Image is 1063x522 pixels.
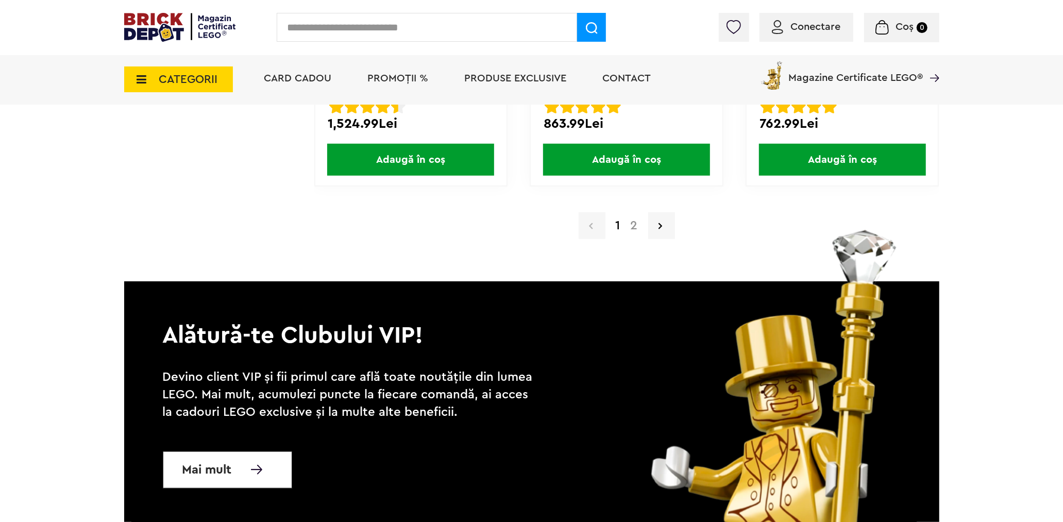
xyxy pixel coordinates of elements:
div: 863.99Lei [544,117,709,130]
img: Evaluare cu stele [376,99,390,114]
small: 0 [917,22,927,33]
span: Mai mult [182,465,232,475]
span: Adaugă în coș [759,144,926,176]
img: Evaluare cu stele [807,99,821,114]
img: Evaluare cu stele [391,99,406,114]
p: Devino client VIP și fii primul care află toate noutățile din lumea LEGO. Mai mult, acumulezi pun... [163,368,539,421]
span: Coș [896,22,914,32]
a: Pagina urmatoare [648,212,675,239]
img: Evaluare cu stele [606,99,621,114]
img: Evaluare cu stele [545,99,559,114]
img: Evaluare cu stele [345,99,359,114]
img: Evaluare cu stele [791,99,806,114]
span: Magazine Certificate LEGO® [789,59,923,83]
strong: 1 [611,220,626,232]
div: 1,524.99Lei [328,117,494,130]
a: Mai mult [163,451,293,489]
img: Evaluare cu stele [822,99,837,114]
span: Conectare [791,22,841,32]
span: CATEGORII [159,74,218,85]
a: Contact [603,73,651,83]
img: Mai multe informatii [251,465,263,475]
a: Magazine Certificate LEGO® [923,59,939,70]
a: Produse exclusive [465,73,567,83]
img: Evaluare cu stele [576,99,590,114]
span: Adaugă în coș [543,144,710,176]
p: Alătură-te Clubului VIP! [124,281,939,351]
a: Conectare [772,22,841,32]
a: PROMOȚII % [368,73,429,83]
a: 2 [626,220,643,232]
img: Evaluare cu stele [560,99,575,114]
div: 762.99Lei [760,117,925,130]
img: Evaluare cu stele [360,99,375,114]
img: Evaluare cu stele [761,99,775,114]
a: Card Cadou [264,73,332,83]
img: Evaluare cu stele [591,99,605,114]
a: Adaugă în coș [747,144,938,176]
a: Adaugă în coș [531,144,722,176]
a: Adaugă în coș [315,144,507,176]
span: Adaugă în coș [327,144,494,176]
img: Evaluare cu stele [329,99,344,114]
img: Evaluare cu stele [776,99,790,114]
